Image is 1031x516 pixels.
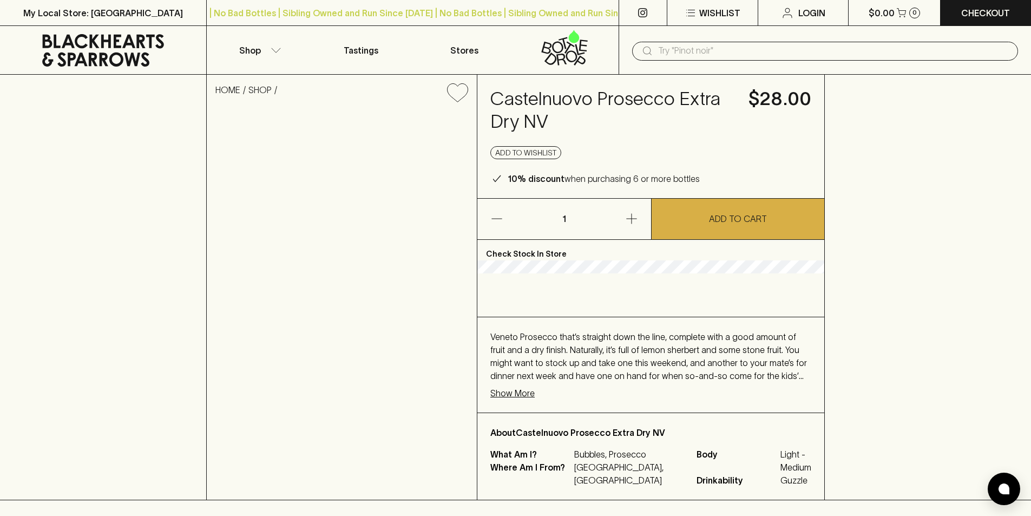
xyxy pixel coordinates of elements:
[490,426,811,439] p: About Castelnuovo Prosecco Extra Dry NV
[207,26,310,74] button: Shop
[508,174,564,184] b: 10% discount
[652,199,825,239] button: ADD TO CART
[551,199,577,239] p: 1
[780,474,811,487] span: Guzzle
[508,172,700,185] p: when purchasing 6 or more bottles
[490,146,561,159] button: Add to wishlist
[490,387,535,400] p: Show More
[310,26,412,74] a: Tastings
[699,6,740,19] p: Wishlist
[798,6,825,19] p: Login
[697,448,778,474] span: Body
[490,461,572,487] p: Where Am I From?
[239,44,261,57] p: Shop
[23,6,183,19] p: My Local Store: [GEOGRAPHIC_DATA]
[248,85,272,95] a: SHOP
[748,88,811,110] h4: $28.00
[490,332,807,394] span: Veneto Prosecco that’s straight down the line, complete with a good amount of fruit and a dry fin...
[912,10,917,16] p: 0
[344,44,378,57] p: Tastings
[658,42,1009,60] input: Try "Pinot noir"
[450,44,478,57] p: Stores
[490,88,736,133] h4: Castelnuovo Prosecco Extra Dry NV
[697,474,778,487] span: Drinkability
[869,6,895,19] p: $0.00
[490,448,572,461] p: What Am I?
[709,212,767,225] p: ADD TO CART
[413,26,516,74] a: Stores
[961,6,1010,19] p: Checkout
[477,240,824,260] p: Check Stock In Store
[780,448,811,474] span: Light - Medium
[207,111,477,500] img: 38163.png
[574,461,684,487] p: [GEOGRAPHIC_DATA], [GEOGRAPHIC_DATA]
[999,484,1009,494] img: bubble-icon
[215,85,240,95] a: HOME
[574,448,684,461] p: Bubbles, Prosecco
[443,79,472,107] button: Add to wishlist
